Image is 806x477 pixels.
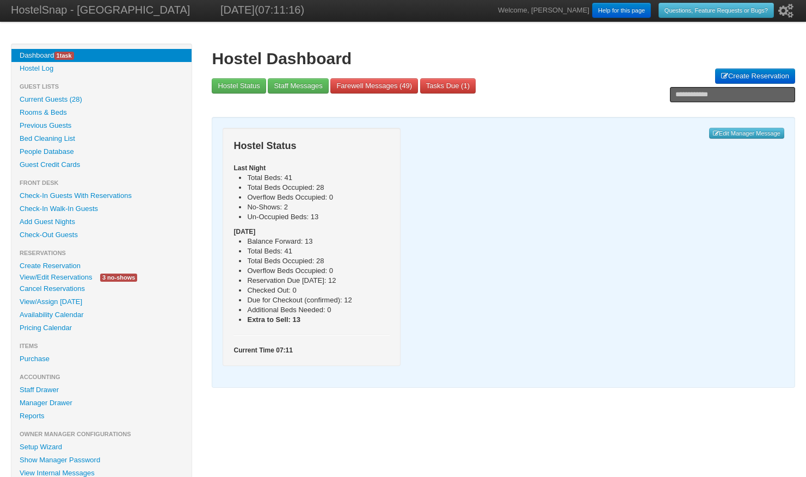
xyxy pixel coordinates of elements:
[92,271,145,283] a: 3 no-shows
[233,163,389,173] h5: Last Night
[233,139,389,153] h3: Hostel Status
[11,49,192,62] a: Dashboard1task
[659,3,774,18] a: Questions, Feature Requests or Bugs?
[255,4,304,16] span: (07:11:16)
[212,78,266,94] a: Hostel Status
[592,3,651,18] a: Help for this page
[11,370,192,383] li: Accounting
[11,321,192,334] a: Pricing Calendar
[402,82,409,90] span: 49
[11,352,192,366] a: Purchase
[11,295,192,308] a: View/Assign [DATE]
[247,315,300,324] b: Extra to Sell: 13
[247,173,389,183] li: Total Beds: 41
[11,308,192,321] a: Availability Calendar
[11,410,192,423] a: Reports
[11,145,192,158] a: People Database
[233,345,389,355] h5: Current Time 07:11
[11,228,192,241] a: Check-Out Guests
[11,93,192,106] a: Current Guests (28)
[778,4,793,18] i: Setup Wizard
[330,78,418,94] a: Farewell Messages (49)
[11,383,192,397] a: Staff Drawer
[247,256,389,266] li: Total Beds Occupied: 28
[11,215,192,228] a: Add Guest Nights
[11,259,192,272] a: Create Reservation
[11,397,192,410] a: Manager Drawer
[247,193,389,202] li: Overflow Beds Occupied: 0
[247,276,389,286] li: Reservation Due [DATE]: 12
[11,80,192,93] li: Guest Lists
[11,339,192,352] li: Items
[247,295,389,305] li: Due for Checkout (confirmed): 12
[11,271,100,283] a: View/Edit Reservations
[11,246,192,259] li: Reservations
[247,212,389,222] li: Un-Occupied Beds: 13
[420,78,476,94] a: Tasks Due (1)
[247,266,389,276] li: Overflow Beds Occupied: 0
[57,52,60,59] span: 1
[11,202,192,215] a: Check-In Walk-In Guests
[54,52,74,60] span: task
[212,49,795,69] h1: Hostel Dashboard
[11,106,192,119] a: Rooms & Beds
[247,237,389,246] li: Balance Forward: 13
[268,78,328,94] a: Staff Messages
[11,176,192,189] li: Front Desk
[11,441,192,454] a: Setup Wizard
[11,62,192,75] a: Hostel Log
[715,69,795,84] a: Create Reservation
[11,119,192,132] a: Previous Guests
[247,286,389,295] li: Checked Out: 0
[247,246,389,256] li: Total Beds: 41
[11,282,192,295] a: Cancel Reservations
[709,128,784,139] a: Edit Manager Message
[11,428,192,441] li: Owner Manager Configurations
[463,82,467,90] span: 1
[233,227,389,237] h5: [DATE]
[11,158,192,171] a: Guest Credit Cards
[100,274,137,282] span: 3 no-shows
[247,183,389,193] li: Total Beds Occupied: 28
[247,202,389,212] li: No-Shows: 2
[247,305,389,315] li: Additional Beds Needed: 0
[11,454,192,467] a: Show Manager Password
[11,189,192,202] a: Check-In Guests With Reservations
[11,132,192,145] a: Bed Cleaning List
